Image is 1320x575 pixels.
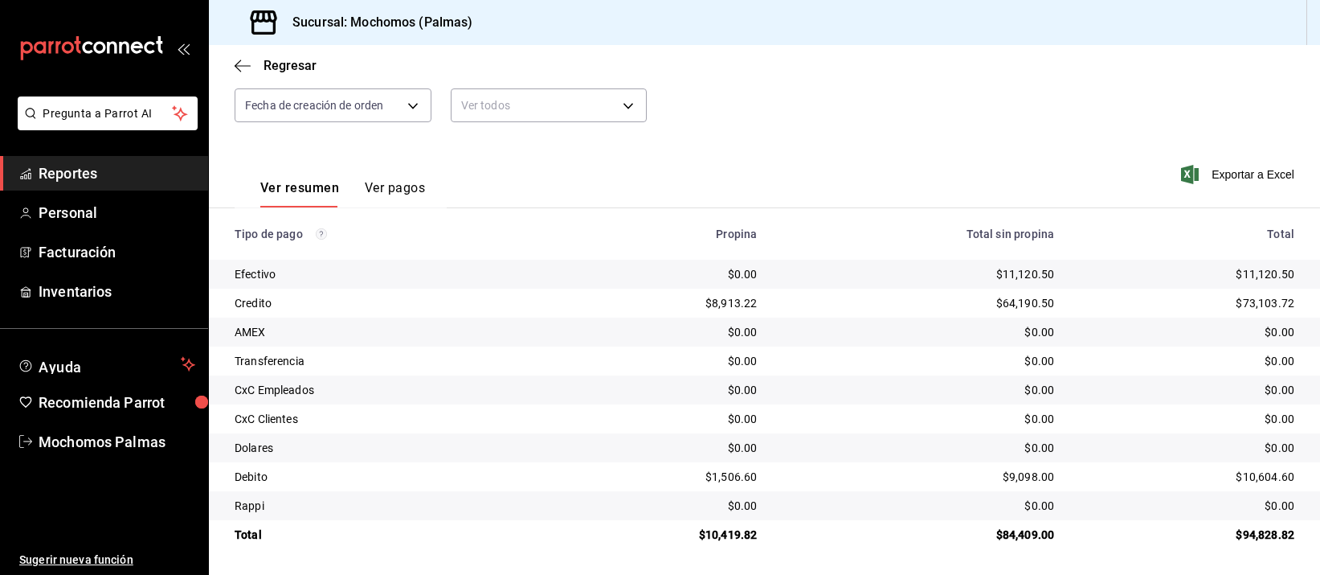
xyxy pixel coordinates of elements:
[783,382,1054,398] div: $0.00
[783,498,1054,514] div: $0.00
[39,355,174,374] span: Ayuda
[1080,411,1294,427] div: $0.00
[783,527,1054,543] div: $84,409.00
[235,411,537,427] div: CxC Clientes
[1080,469,1294,485] div: $10,604.60
[235,58,317,73] button: Regresar
[235,469,537,485] div: Debito
[19,552,195,569] span: Sugerir nueva función
[1080,382,1294,398] div: $0.00
[783,440,1054,456] div: $0.00
[235,440,537,456] div: Dolares
[39,431,195,453] span: Mochomos Palmas
[1080,353,1294,369] div: $0.00
[783,295,1054,311] div: $64,190.50
[316,228,327,240] svg: Los pagos realizados con Pay y otras terminales son montos brutos.
[1080,228,1294,240] div: Total
[563,382,757,398] div: $0.00
[235,527,537,543] div: Total
[235,324,537,340] div: AMEX
[1080,324,1294,340] div: $0.00
[783,411,1054,427] div: $0.00
[783,228,1054,240] div: Total sin propina
[39,162,195,184] span: Reportes
[783,469,1054,485] div: $9,098.00
[451,88,648,122] div: Ver todos
[563,498,757,514] div: $0.00
[235,382,537,398] div: CxC Empleados
[563,469,757,485] div: $1,506.60
[264,58,317,73] span: Regresar
[1080,498,1294,514] div: $0.00
[260,180,425,207] div: navigation tabs
[280,13,473,32] h3: Sucursal: Mochomos (Palmas)
[563,295,757,311] div: $8,913.22
[1080,440,1294,456] div: $0.00
[11,117,198,133] a: Pregunta a Parrot AI
[18,97,198,130] button: Pregunta a Parrot AI
[235,295,537,311] div: Credito
[563,353,757,369] div: $0.00
[1080,266,1294,282] div: $11,120.50
[39,281,195,302] span: Inventarios
[235,266,537,282] div: Efectivo
[39,241,195,263] span: Facturación
[235,498,537,514] div: Rappi
[177,42,190,55] button: open_drawer_menu
[1080,527,1294,543] div: $94,828.82
[39,202,195,224] span: Personal
[235,353,537,369] div: Transferencia
[783,266,1054,282] div: $11,120.50
[783,353,1054,369] div: $0.00
[235,228,537,240] div: Tipo de pago
[563,228,757,240] div: Propina
[563,527,757,543] div: $10,419.82
[563,411,757,427] div: $0.00
[783,324,1054,340] div: $0.00
[563,324,757,340] div: $0.00
[39,392,195,413] span: Recomienda Parrot
[563,440,757,456] div: $0.00
[1080,295,1294,311] div: $73,103.72
[563,266,757,282] div: $0.00
[1184,165,1294,184] button: Exportar a Excel
[245,97,383,113] span: Fecha de creación de orden
[260,180,339,207] button: Ver resumen
[365,180,425,207] button: Ver pagos
[43,105,173,122] span: Pregunta a Parrot AI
